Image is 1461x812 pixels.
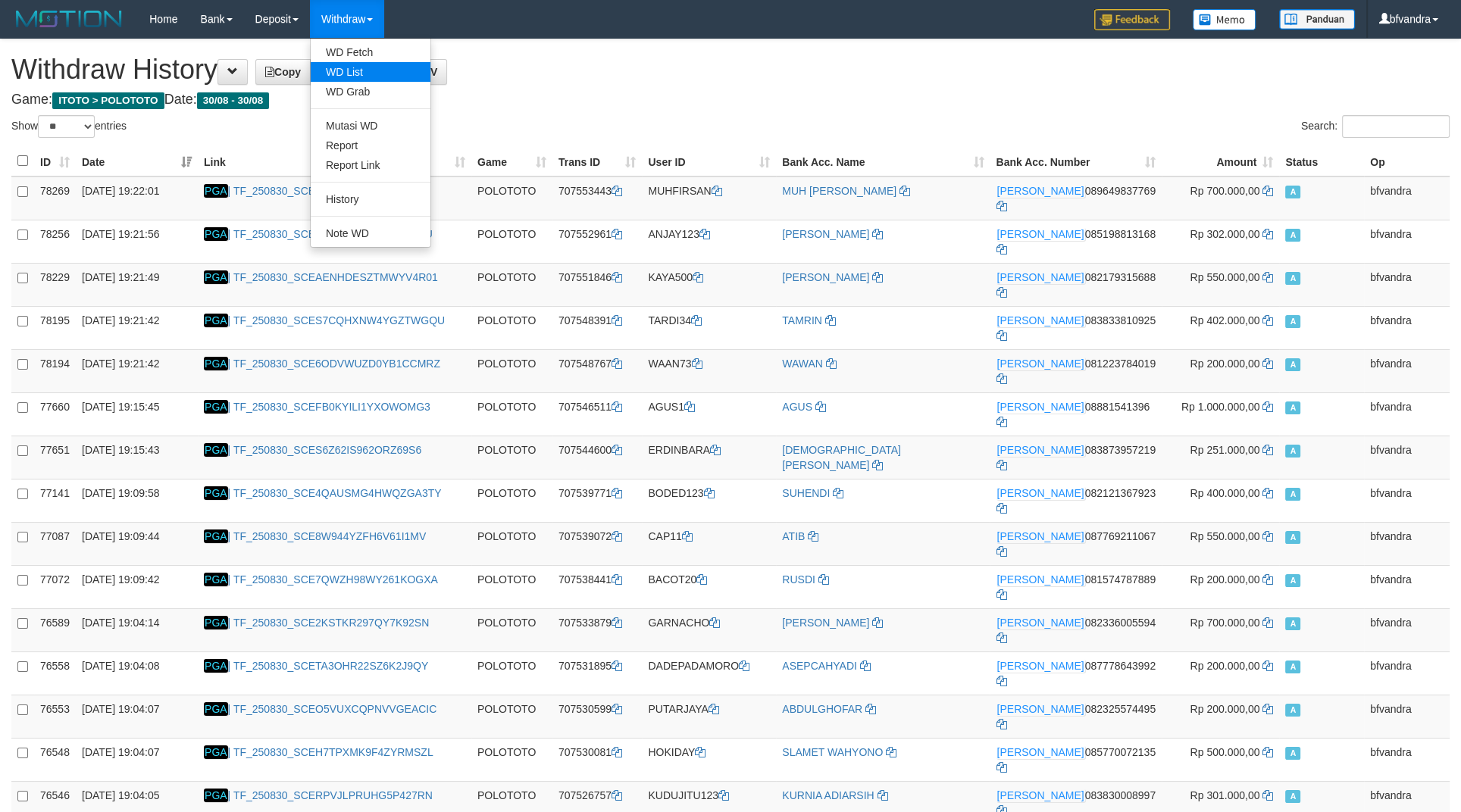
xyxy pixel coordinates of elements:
[34,220,76,263] td: 78256
[1364,146,1450,176] th: Op
[76,220,198,263] td: [DATE] 19:21:56
[1285,186,1300,198] span: Approved - Marked by bfvandra
[1190,746,1259,758] span: Rp 500.000,00
[782,358,823,370] a: WAWAN
[642,392,776,436] td: AGUS1
[996,573,1084,586] em: [PERSON_NAME]
[1190,358,1259,370] span: Rp 200.000,00
[1190,271,1259,283] span: Rp 550.000,00
[1285,704,1300,717] span: Approved - Marked by bfvandra
[204,702,436,716] a: PGA| TF_250830_SCEO5VUXCQPNVVGEACIC
[1285,531,1300,544] span: Approved - Marked by bfvandra
[642,651,776,695] td: DADEPADAMORO
[311,42,430,62] a: WD Fetch
[1364,263,1450,306] td: bfvandra
[198,146,471,176] th: Link: activate to sort column ascending
[1364,220,1450,263] td: bfvandra
[52,92,164,109] span: ITOTO > POLOTOTO
[996,184,1084,198] em: [PERSON_NAME]
[990,176,1162,220] td: 089649837769
[990,695,1162,738] td: 082325574495
[1190,660,1259,672] span: Rp 200.000,00
[782,660,857,672] a: ASEPCAHYADI
[471,176,552,220] td: POLOTOTO
[1190,573,1259,586] span: Rp 200.000,00
[1364,392,1450,436] td: bfvandra
[311,82,430,101] a: WD Grab
[552,479,643,522] td: 707539771
[1190,789,1259,801] span: Rp 301.000,00
[996,659,1084,673] em: [PERSON_NAME]
[204,659,428,673] a: PGA| TF_250830_SCETA3OHR22SZ6K2J9QY
[990,392,1162,436] td: 08881541396
[552,651,643,695] td: 707531895
[782,487,830,499] a: SUHENDI
[1190,314,1259,326] span: Rp 402.000,00
[782,271,869,283] a: [PERSON_NAME]
[642,695,776,738] td: PUTARJAYA
[990,349,1162,392] td: 081223784019
[1364,608,1450,651] td: bfvandra
[1285,358,1300,371] span: Approved - Marked by bfvandra
[38,115,95,138] select: Showentries
[311,136,430,155] a: Report
[204,270,228,284] em: PGA
[1364,306,1450,349] td: bfvandra
[1193,9,1256,30] img: Button%20Memo.svg
[1094,9,1170,30] img: Feedback.jpg
[1279,146,1364,176] th: Status
[552,565,643,608] td: 707538441
[311,62,430,82] a: WD List
[996,400,1084,414] em: [PERSON_NAME]
[204,616,429,629] a: PGA| TF_250830_SCE2KSTKR297QY7K92SN
[471,651,552,695] td: POLOTOTO
[642,349,776,392] td: WAAN73
[311,155,430,175] a: Report Link
[1190,444,1259,456] span: Rp 251.000,00
[265,66,301,78] span: Copy
[642,436,776,479] td: ERDINBARA
[34,176,76,220] td: 78269
[34,263,76,306] td: 78229
[782,746,883,758] a: SLAMET WAHYONO
[76,263,198,306] td: [DATE] 19:21:49
[996,227,1084,241] em: [PERSON_NAME]
[1342,115,1450,138] input: Search:
[782,703,862,715] a: ABDULGHOFAR
[1190,185,1259,197] span: Rp 700.000,00
[1190,617,1259,629] span: Rp 700.000,00
[996,357,1084,370] em: [PERSON_NAME]
[642,608,776,651] td: GARNACHO
[204,184,430,198] a: PGA| TF_250830_SCEQD0T7B082PQP65GS8
[204,573,438,586] a: PGA| TF_250830_SCE7QWZH98WY261KOGXA
[642,263,776,306] td: KAYA500
[1364,695,1450,738] td: bfvandra
[1190,530,1259,542] span: Rp 550.000,00
[197,92,270,109] span: 30/08 - 30/08
[1162,146,1279,176] th: Amount: activate to sort column ascending
[1364,651,1450,695] td: bfvandra
[204,400,430,414] a: PGA| TF_250830_SCEFB0KYILI1YXOWOMG3
[552,522,643,565] td: 707539072
[471,263,552,306] td: POLOTOTO
[996,789,1084,802] em: [PERSON_NAME]
[204,227,228,241] em: PGA
[990,436,1162,479] td: 083873957219
[552,608,643,651] td: 707533879
[204,314,445,327] a: PGA| TF_250830_SCES7CQHXNW4YGZTWGQU
[1181,401,1260,413] span: Rp 1.000.000,00
[471,146,552,176] th: Game: activate to sort column ascending
[1285,617,1300,630] span: Approved - Marked by bfvandra
[996,616,1084,629] em: [PERSON_NAME]
[204,357,440,370] a: PGA| TF_250830_SCE6ODVWUZD0YB1CCMRZ
[990,306,1162,349] td: 083833810925
[990,608,1162,651] td: 082336005594
[76,146,198,176] th: Date: activate to sort column ascending
[1190,703,1259,715] span: Rp 200.000,00
[782,530,805,542] a: ATIB
[782,401,812,413] a: AGUS
[782,573,815,586] a: RUSDI
[471,608,552,651] td: POLOTOTO
[996,745,1084,759] em: [PERSON_NAME]
[1285,315,1300,328] span: Approved - Marked by bfvandra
